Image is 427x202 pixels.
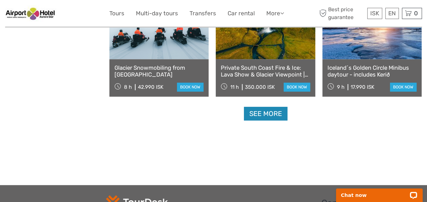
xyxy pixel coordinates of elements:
[266,9,284,18] a: More
[5,5,57,22] img: 381-0c194994-509c-4dbb-911f-b95e579ec964_logo_small.jpg
[221,64,310,78] a: Private South Coast Fire & Ice: Lava Show & Glacier Viewpoint | Private Day Tour
[190,9,216,18] a: Transfers
[332,181,427,202] iframe: LiveChat chat widget
[244,107,287,121] a: See more
[230,84,239,90] span: 11 h
[327,64,416,78] a: Iceland´s Golden Circle Minibus daytour - includes Kerið
[228,9,255,18] a: Car rental
[390,83,416,91] a: book now
[138,84,163,90] div: 42.990 ISK
[284,83,310,91] a: book now
[109,9,124,18] a: Tours
[114,64,203,78] a: Glacier Snowmobiling from [GEOGRAPHIC_DATA]
[245,84,275,90] div: 350.000 ISK
[413,10,419,17] span: 0
[351,84,374,90] div: 17.990 ISK
[370,10,379,17] span: ISK
[318,6,366,21] span: Best price guarantee
[177,83,203,91] a: book now
[337,84,344,90] span: 9 h
[385,8,399,19] div: EN
[136,9,178,18] a: Multi-day tours
[124,84,132,90] span: 8 h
